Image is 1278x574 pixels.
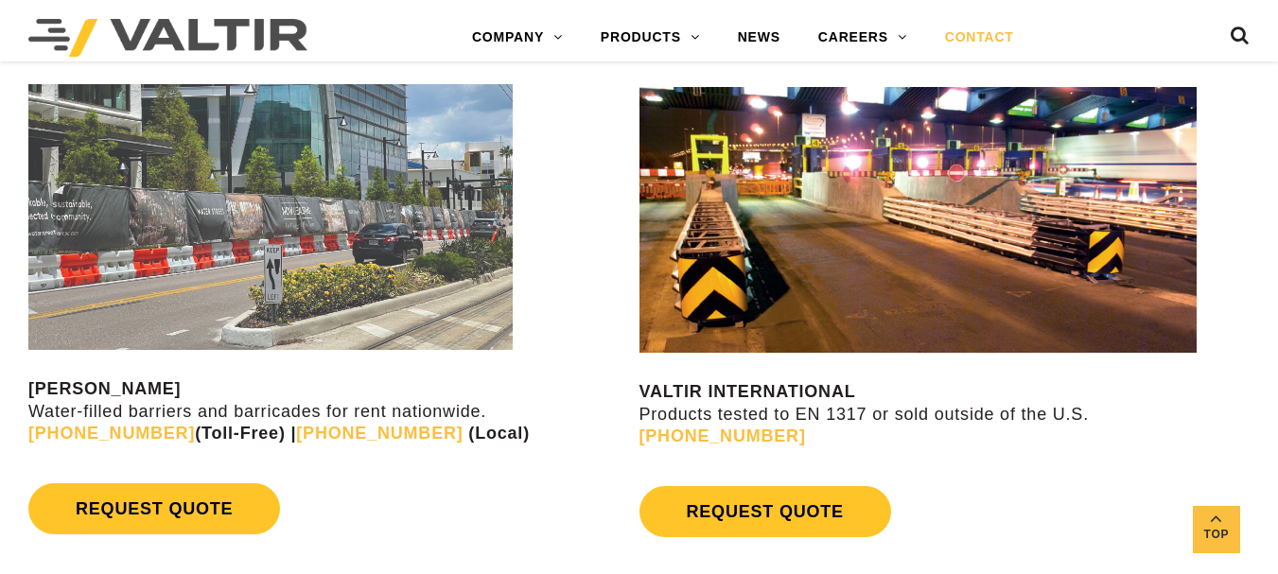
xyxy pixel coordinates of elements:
[28,424,296,443] strong: (Toll-Free) |
[926,19,1033,57] a: CONTACT
[28,379,181,398] strong: [PERSON_NAME]
[453,19,582,57] a: COMPANY
[1193,525,1240,547] span: Top
[1193,506,1240,553] a: Top
[296,424,463,443] a: [PHONE_NUMBER]
[582,19,719,57] a: PRODUCTS
[799,19,926,57] a: CAREERS
[28,483,280,534] a: REQUEST QUOTE
[28,378,635,444] p: Water-filled barriers and barricades for rent nationwide.
[639,426,806,445] a: [PHONE_NUMBER]
[639,382,856,401] strong: VALTIR INTERNATIONAL
[28,424,195,443] a: [PHONE_NUMBER]
[639,86,1197,353] img: contact us valtir international
[28,19,307,57] img: Valtir
[639,486,891,537] a: REQUEST QUOTE
[28,84,513,350] img: Rentals contact us image
[468,424,530,443] strong: (Local)
[719,19,799,57] a: NEWS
